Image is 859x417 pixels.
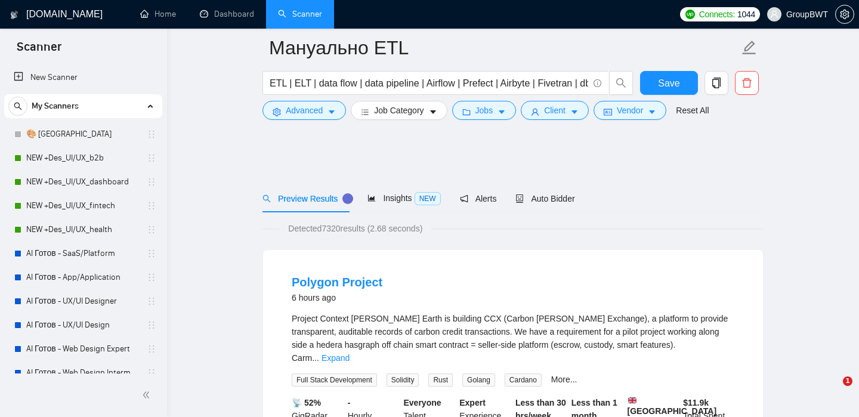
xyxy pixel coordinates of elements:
span: Full Stack Development [292,373,377,387]
span: setting [836,10,854,19]
div: 6 hours ago [292,291,382,305]
b: 📡 52% [292,398,321,407]
li: New Scanner [4,66,162,89]
b: - [348,398,351,407]
span: ... [312,353,319,363]
span: Client [544,104,566,117]
button: search [609,71,633,95]
span: holder [147,153,156,163]
img: logo [10,5,18,24]
img: 🇬🇧 [628,396,636,404]
span: 1044 [737,8,755,21]
button: idcardVendorcaret-down [594,101,666,120]
b: [GEOGRAPHIC_DATA] [628,396,717,416]
span: holder [147,368,156,378]
b: Everyone [404,398,441,407]
span: info-circle [594,79,601,87]
button: barsJob Categorycaret-down [351,101,447,120]
a: NEW +Des_UI/UX_health [26,218,140,242]
span: caret-down [648,107,656,116]
span: user [770,10,778,18]
div: Tooltip anchor [342,193,353,204]
span: 1 [843,376,852,386]
button: copy [704,71,728,95]
button: search [8,97,27,116]
b: $ 11.9k [683,398,709,407]
span: bars [361,107,369,116]
a: NEW +Des_UI/UX_fintech [26,194,140,218]
button: Save [640,71,698,95]
span: My Scanners [32,94,79,118]
span: delete [736,78,758,88]
a: Polygon Project [292,276,382,289]
span: holder [147,201,156,211]
button: folderJobscaret-down [452,101,517,120]
span: caret-down [327,107,336,116]
span: Scanner [7,38,71,63]
span: Connects: [699,8,735,21]
a: Expand [322,353,350,363]
span: Cardano [505,373,542,387]
span: caret-down [570,107,579,116]
span: holder [147,129,156,139]
a: AI Готов - Web Design Expert [26,337,140,361]
a: dashboardDashboard [200,9,254,19]
span: folder [462,107,471,116]
span: Golang [462,373,495,387]
a: NEW +Des_UI/UX_b2b [26,146,140,170]
span: holder [147,320,156,330]
span: caret-down [498,107,506,116]
span: setting [273,107,281,116]
span: Job Category [374,104,424,117]
a: AI Готов - SaaS/Platform [26,242,140,265]
span: idcard [604,107,612,116]
input: Scanner name... [269,33,739,63]
span: Jobs [475,104,493,117]
span: robot [515,194,524,203]
a: 🎨 [GEOGRAPHIC_DATA] [26,122,140,146]
span: search [262,194,271,203]
span: NEW [415,192,441,205]
div: Project Context [PERSON_NAME] Earth is building CCX (Carbon [PERSON_NAME] Exchange), a platform t... [292,312,734,365]
a: AI Готов - App/Application [26,265,140,289]
span: Solidity [387,373,419,387]
a: Reset All [676,104,709,117]
span: Advanced [286,104,323,117]
span: double-left [142,389,154,401]
span: holder [147,296,156,306]
span: search [9,102,27,110]
span: edit [741,40,757,55]
span: holder [147,344,156,354]
img: upwork-logo.png [685,10,695,19]
a: AI Готов - Web Design Intermediate минус Developer [26,361,140,385]
span: Save [658,76,679,91]
span: area-chart [367,194,376,202]
a: More... [551,375,577,384]
a: searchScanner [278,9,322,19]
a: NEW +Des_UI/UX_dashboard [26,170,140,194]
span: Detected 7320 results (2.68 seconds) [280,222,431,235]
span: Vendor [617,104,643,117]
a: AI Готов - UX/UI Designer [26,289,140,313]
button: delete [735,71,759,95]
span: Rust [428,373,453,387]
span: Auto Bidder [515,194,574,203]
a: AI Готов - UX/UI Design [26,313,140,337]
span: holder [147,177,156,187]
span: notification [460,194,468,203]
span: search [610,78,632,88]
span: Alerts [460,194,497,203]
button: userClientcaret-down [521,101,589,120]
span: caret-down [429,107,437,116]
a: setting [835,10,854,19]
iframe: Intercom live chat [818,376,847,405]
input: Search Freelance Jobs... [270,76,588,91]
button: settingAdvancedcaret-down [262,101,346,120]
span: holder [147,249,156,258]
span: holder [147,273,156,282]
b: Expert [459,398,486,407]
button: setting [835,5,854,24]
span: holder [147,225,156,234]
a: New Scanner [14,66,153,89]
span: copy [705,78,728,88]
